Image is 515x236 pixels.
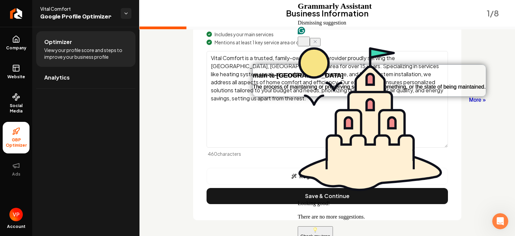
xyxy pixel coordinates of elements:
[10,8,22,19] img: Rebolt Logo
[40,12,115,21] span: Google Profile Optimizer
[9,172,23,177] span: Ads
[492,213,508,229] iframe: Intercom live chat
[3,103,30,114] span: Social Media
[36,67,135,88] a: Analytics
[40,5,115,12] span: Vital Comfort
[207,168,448,185] button: Regenerate Description
[44,38,72,46] span: Optimizer
[3,137,30,148] span: GBP Optimizer
[3,88,30,119] a: Social Media
[286,8,368,18] h2: Business Information
[207,188,448,204] button: Save & Continue
[487,8,499,18] div: 1 / 8
[215,39,304,46] span: Mentions at least 1 key service area or city
[44,74,70,82] span: Analytics
[7,224,25,229] span: Account
[44,47,127,60] span: View your profile score and steps to improve your business profile
[207,51,448,148] textarea: Vital Comfort is a trusted, family-owned HVAC provider proudly serving the [GEOGRAPHIC_DATA], [GE...
[215,31,274,38] span: Includes your main services
[3,30,30,56] a: Company
[9,208,23,221] button: Open user button
[9,208,23,221] img: vitaliy Palnikov
[3,45,29,51] span: Company
[3,59,30,85] a: Website
[5,74,28,80] span: Website
[208,150,448,157] div: 460 characters
[3,156,30,182] button: Ads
